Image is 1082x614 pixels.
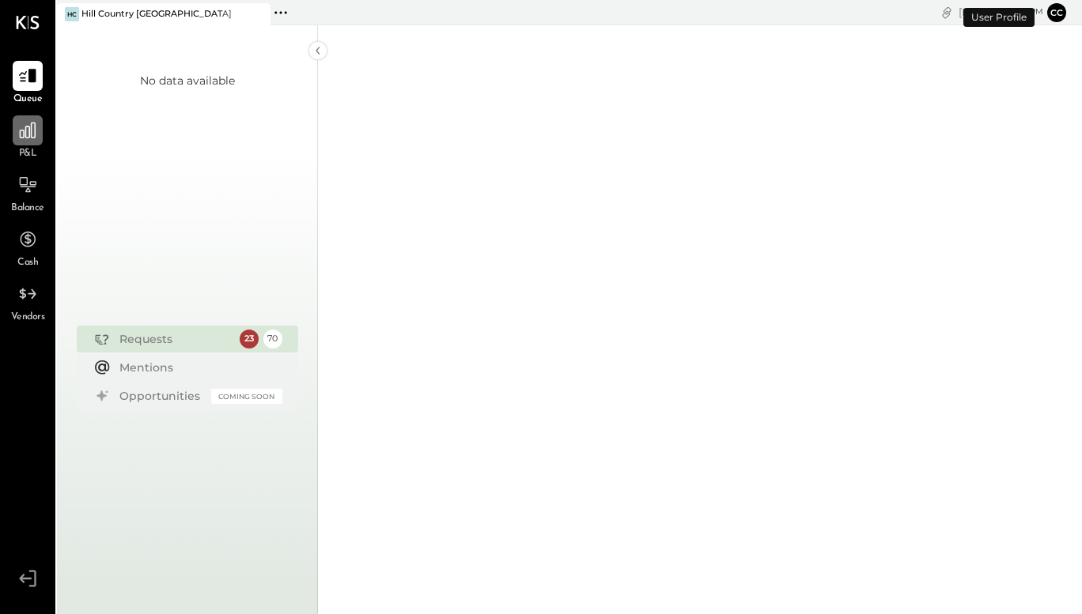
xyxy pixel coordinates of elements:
[959,5,1043,20] div: [DATE]
[19,147,37,161] span: P&L
[1,224,55,270] a: Cash
[119,331,232,347] div: Requests
[1030,6,1043,17] span: pm
[140,73,235,89] div: No data available
[119,360,274,375] div: Mentions
[963,8,1035,27] div: User Profile
[17,256,38,270] span: Cash
[81,8,232,21] div: Hill Country [GEOGRAPHIC_DATA]
[1047,3,1066,22] button: cc
[11,202,44,216] span: Balance
[11,311,45,325] span: Vendors
[939,4,955,21] div: copy link
[1,170,55,216] a: Balance
[240,330,259,348] div: 23
[65,7,79,21] div: HC
[1,115,55,161] a: P&L
[263,330,282,348] div: 70
[119,388,203,404] div: Opportunities
[996,5,1027,20] span: 6 : 42
[1,61,55,107] a: Queue
[1,279,55,325] a: Vendors
[13,92,43,107] span: Queue
[211,389,282,404] div: Coming Soon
